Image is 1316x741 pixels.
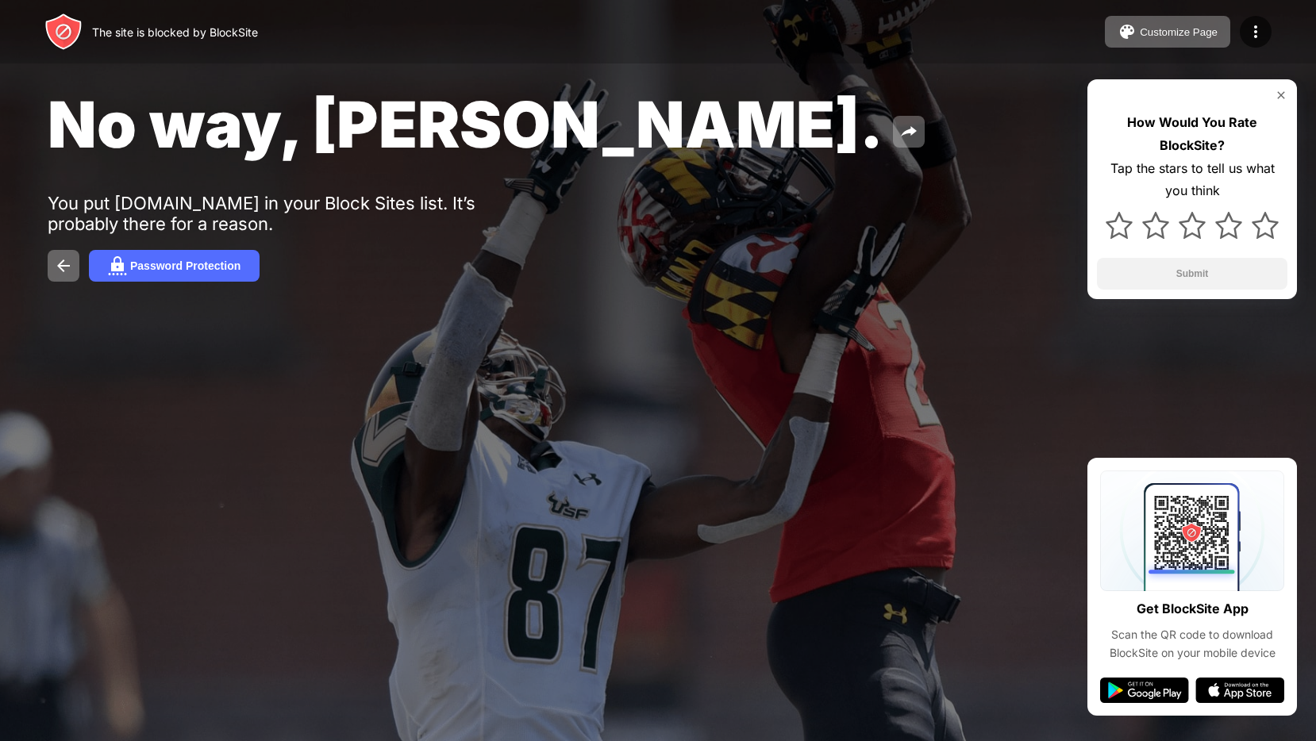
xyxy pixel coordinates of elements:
[1142,212,1169,239] img: star.svg
[44,13,83,51] img: header-logo.svg
[1137,597,1249,620] div: Get BlockSite App
[1097,111,1287,157] div: How Would You Rate BlockSite?
[1179,212,1206,239] img: star.svg
[48,86,883,163] span: No way, [PERSON_NAME].
[1100,678,1189,703] img: google-play.svg
[1246,22,1265,41] img: menu-icon.svg
[1097,258,1287,290] button: Submit
[48,193,538,234] div: You put [DOMAIN_NAME] in your Block Sites list. It’s probably there for a reason.
[1140,26,1218,38] div: Customize Page
[1195,678,1284,703] img: app-store.svg
[1100,470,1284,591] img: qrcode.svg
[92,25,258,39] div: The site is blocked by BlockSite
[1215,212,1242,239] img: star.svg
[1118,22,1137,41] img: pallet.svg
[1097,157,1287,203] div: Tap the stars to tell us what you think
[89,250,260,282] button: Password Protection
[1252,212,1279,239] img: star.svg
[130,259,240,272] div: Password Protection
[54,256,73,275] img: back.svg
[1106,212,1133,239] img: star.svg
[1105,16,1230,48] button: Customize Page
[1275,89,1287,102] img: rate-us-close.svg
[1100,626,1284,662] div: Scan the QR code to download BlockSite on your mobile device
[108,256,127,275] img: password.svg
[899,122,918,141] img: share.svg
